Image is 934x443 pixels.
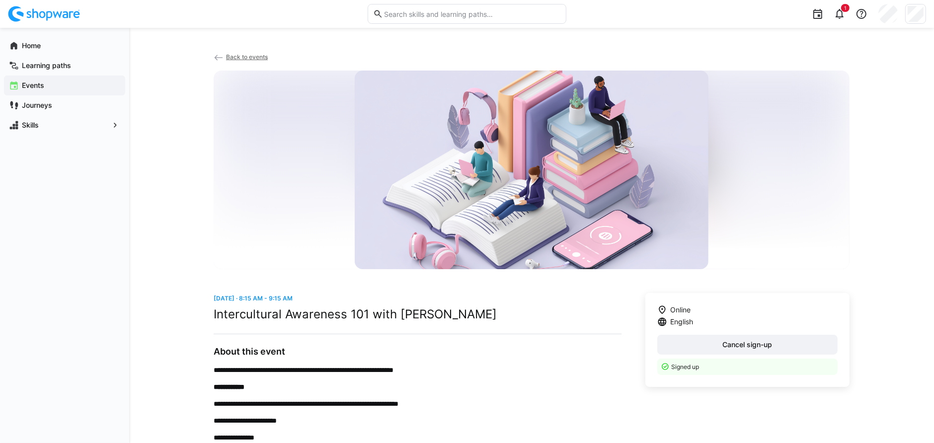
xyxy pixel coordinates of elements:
[214,346,622,357] h3: About this event
[844,5,847,11] span: 1
[214,307,622,322] h2: Intercultural Awareness 101 with [PERSON_NAME]
[670,305,691,315] span: Online
[671,363,832,371] p: Signed up
[721,340,774,350] span: Cancel sign-up
[226,53,268,61] span: Back to events
[657,335,838,355] button: Cancel sign-up
[214,53,268,61] a: Back to events
[214,295,293,302] span: [DATE] · 8:15 AM - 9:15 AM
[670,317,693,327] span: English
[383,9,561,18] input: Search skills and learning paths…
